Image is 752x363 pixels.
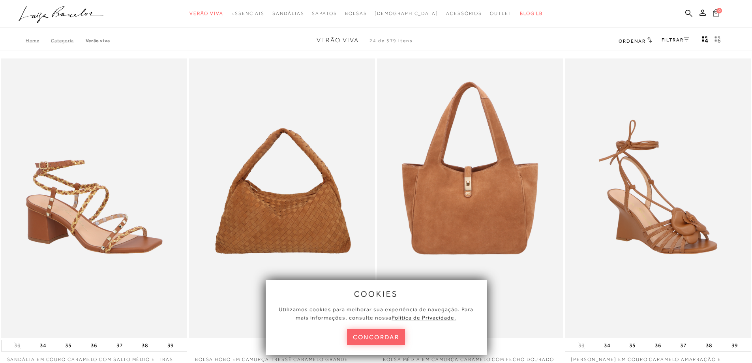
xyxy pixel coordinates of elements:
span: BLOG LB [520,11,543,16]
button: gridText6Desc [712,36,723,46]
img: SANDÁLIA EM COURO CARAMELO COM SALTO MÉDIO E TIRAS TRANÇADAS TRICOLOR [2,60,186,337]
button: concordar [347,329,405,345]
span: Sandálias [272,11,304,16]
a: noSubCategoriesText [231,6,264,21]
button: 34 [38,340,49,351]
span: Sapatos [312,11,337,16]
a: BLOG LB [520,6,543,21]
span: Acessórios [446,11,482,16]
span: Utilizamos cookies para melhorar sua experiência de navegação. Para mais informações, consulte nossa [279,306,473,321]
span: 24 de 579 itens [369,38,413,43]
button: 37 [678,340,689,351]
a: Categoria [51,38,85,43]
button: 35 [627,340,638,351]
button: Mostrar 4 produtos por linha [699,36,711,46]
a: BOLSA MÉDIA EM CAMURÇA CARAMELO COM FECHO DOURADO BOLSA MÉDIA EM CAMURÇA CARAMELO COM FECHO DOURADO [378,60,562,337]
a: Home [26,38,51,43]
button: 39 [165,340,176,351]
a: SANDÁLIA EM COURO CARAMELO COM SALTO MÉDIO E TIRAS TRANÇADAS TRICOLOR SANDÁLIA EM COURO CARAMELO ... [2,60,186,337]
span: 0 [716,8,722,13]
a: FILTRAR [662,37,689,43]
button: 39 [729,340,740,351]
span: Verão Viva [189,11,223,16]
button: 36 [88,340,99,351]
button: 34 [602,340,613,351]
button: 33 [12,342,23,349]
a: BOLSA HOBO EM CAMURÇA TRESSÊ CARAMELO GRANDE [189,352,375,363]
img: SANDÁLIA ANABELA EM COURO CARAMELO AMARRAÇÃO E APLICAÇÃO FLORAL [566,60,750,337]
button: 37 [114,340,125,351]
button: 36 [653,340,664,351]
button: 38 [703,340,714,351]
a: noSubCategoriesText [375,6,438,21]
a: Política de Privacidade. [392,314,456,321]
a: noSubCategoriesText [312,6,337,21]
a: Verão Viva [86,38,110,43]
span: cookies [354,290,398,298]
button: 0 [711,9,722,19]
a: BOLSA HOBO EM CAMURÇA TRESSÊ CARAMELO GRANDE BOLSA HOBO EM CAMURÇA TRESSÊ CARAMELO GRANDE [190,60,374,337]
span: Verão Viva [317,37,359,44]
img: BOLSA HOBO EM CAMURÇA TRESSÊ CARAMELO GRANDE [190,60,374,337]
button: 33 [576,342,587,349]
a: noSubCategoriesText [446,6,482,21]
a: noSubCategoriesText [272,6,304,21]
button: 38 [139,340,150,351]
span: Essenciais [231,11,264,16]
img: BOLSA MÉDIA EM CAMURÇA CARAMELO COM FECHO DOURADO [378,60,562,337]
span: Bolsas [345,11,367,16]
a: noSubCategoriesText [189,6,223,21]
a: noSubCategoriesText [345,6,367,21]
span: [DEMOGRAPHIC_DATA] [375,11,438,16]
a: noSubCategoriesText [490,6,512,21]
span: Ordenar [619,38,645,44]
span: Outlet [490,11,512,16]
button: 35 [63,340,74,351]
a: SANDÁLIA ANABELA EM COURO CARAMELO AMARRAÇÃO E APLICAÇÃO FLORAL SANDÁLIA ANABELA EM COURO CARAMEL... [566,60,750,337]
